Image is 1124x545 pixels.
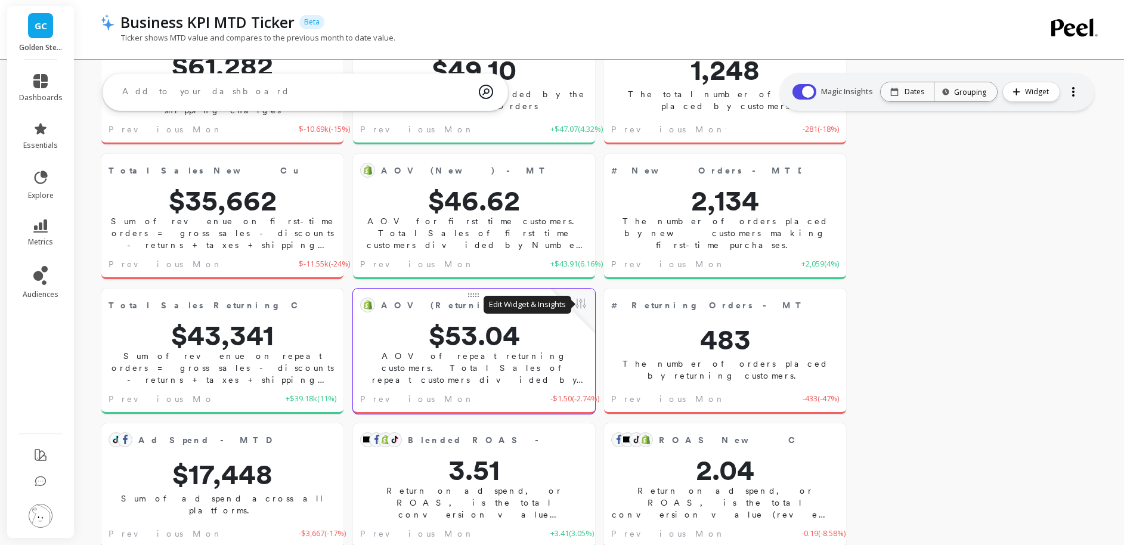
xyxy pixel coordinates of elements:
[1002,82,1060,102] button: Widget
[550,528,594,540] span: +3.41 ( 3.05% )
[611,258,735,270] span: Previous Month
[109,393,233,405] span: Previous Month
[905,87,924,97] p: Dates
[109,123,299,135] span: Previous Month to Date
[945,86,986,98] div: Grouping
[803,123,839,135] span: -281 ( -18% )
[109,299,417,312] span: Total Sales Returning Customers - MTD
[550,123,603,135] span: +$47.07 ( 4.32% )
[35,19,47,33] span: GC
[821,86,875,98] span: Magic Insights
[138,434,279,447] span: Ad Spend - MTD
[550,258,603,270] span: +$43.91 ( 6.16% )
[120,12,295,32] p: Business KPI MTD Ticker
[101,186,343,215] span: $35,662
[604,215,846,251] p: The number of orders placed by new customers making first-time purchases.
[604,55,846,84] span: 1,248
[28,191,54,200] span: explore
[550,393,599,405] span: -$1.50 ( -2.74% )
[801,258,839,270] span: +2,059 ( 4% )
[299,528,346,540] span: -$3,667 ( -17% )
[101,460,343,488] span: $17,448
[353,485,595,521] p: Return on ad spend, or ROAS, is the total conversion value (revenue) divided by advertising costs.
[353,186,595,215] span: $46.62
[299,15,324,29] p: Beta
[408,434,594,447] span: Blended ROAS - MTD
[299,258,350,270] span: $-11.55k ( -24% )
[109,258,299,270] span: Previous Month to Date
[611,297,801,314] span: # Returning Orders - MTD
[19,43,63,52] p: Golden Steer Steak Company
[109,165,407,177] span: Total Sales New Customers - MTD
[659,432,801,448] span: ROAS New Customers - MTD
[604,456,846,484] span: 2.04
[604,358,846,382] p: The number of orders placed by returning customers.
[611,393,735,405] span: Previous Month
[381,162,550,179] span: AOV (New) - MTD
[286,393,336,405] span: +$39.18k ( 11% )
[101,350,343,386] p: Sum of revenue on repeat orders = gross sales - discounts - returns + taxes + shipping charges
[803,393,839,405] span: -433 ( -47% )
[381,165,565,177] span: AOV (New) - MTD
[100,14,114,30] img: header icon
[19,93,63,103] span: dashboards
[381,299,577,312] span: AOV (Returning) - MTD
[611,165,811,177] span: # New Orders - MTD
[604,325,846,354] span: 483
[360,123,550,135] span: Previous Month to Date
[604,88,846,112] p: The total number of orders placed by customers
[1025,86,1052,98] span: Widget
[611,162,801,179] span: # New Orders - MTD
[101,80,343,116] p: Sum of revenue = gross sales - discounts - returns + taxes + shipping charges
[353,321,595,349] span: $53.04
[101,321,343,349] span: $43,341
[101,51,343,80] span: $61,282
[109,162,298,179] span: Total Sales New Customers - MTD
[408,432,550,448] span: Blended ROAS - MTD
[101,493,343,516] p: Sum of ad spend across all platforms.
[299,123,350,135] span: $-10.69k ( -15% )
[100,32,395,43] p: Ticker shows MTD value and compares to the previous month to date value.
[138,432,298,448] span: Ad Spend - MTD
[604,485,846,521] p: Return on ad spend, or ROAS, is the total conversion value (revenue from new customers) divided b...
[381,297,550,314] span: AOV (Returning) - MTD
[353,215,595,251] p: AOV for first time customers. Total Sales of first time customers divided by Number of Orders of ...
[109,297,298,314] span: Total Sales Returning Customers - MTD
[28,237,53,247] span: metrics
[479,76,493,108] img: magic search icon
[360,528,550,540] span: Previous Month to Date
[801,528,846,540] span: -0.19 ( -8.58% )
[611,123,801,135] span: Previous Month to Date
[101,215,343,251] p: Sum of revenue on first-time orders = gross sales - discounts - returns + taxes + shipping charges
[360,258,550,270] span: Previous Month to Date
[604,186,846,215] span: 2,134
[353,456,595,484] span: 3.51
[23,141,58,150] span: essentials
[353,350,595,386] p: AOV of repeat returning customers. Total Sales of repeat customers divided by Number of Orders of...
[360,393,550,405] span: Previous Month to Date
[23,290,58,299] span: audiences
[611,528,801,540] span: Previous Month to Date
[611,299,822,312] span: # Returning Orders - MTD
[109,528,299,540] span: Previous Month to Date
[659,434,915,447] span: ROAS New Customers - MTD
[29,504,52,528] img: profile picture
